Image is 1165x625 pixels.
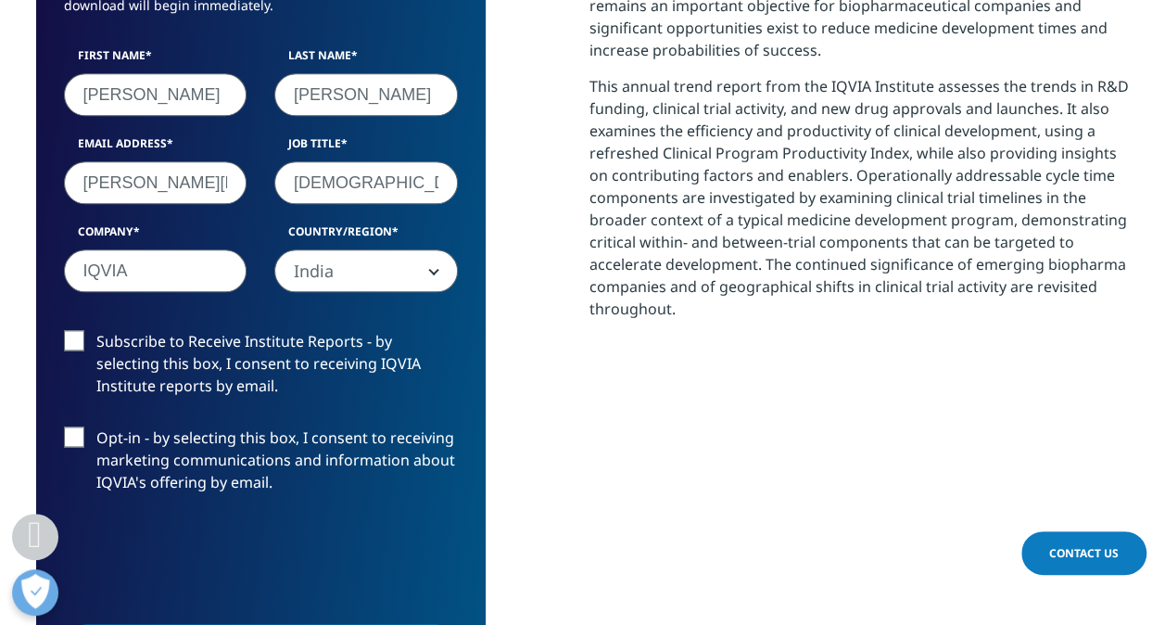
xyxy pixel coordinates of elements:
[275,250,457,293] span: India
[274,135,458,161] label: Job Title
[64,47,247,73] label: First Name
[589,75,1130,334] p: This annual trend report from the IQVIA Institute assesses the trends in R&D funding, clinical tr...
[64,523,346,595] iframe: reCAPTCHA
[1021,531,1146,575] a: Contact Us
[64,427,458,504] label: Opt-in - by selecting this box, I consent to receiving marketing communications and information a...
[1049,545,1119,561] span: Contact Us
[64,135,247,161] label: Email Address
[64,330,458,407] label: Subscribe to Receive Institute Reports - by selecting this box, I consent to receiving IQVIA Inst...
[274,249,458,292] span: India
[64,223,247,249] label: Company
[274,47,458,73] label: Last Name
[274,223,458,249] label: Country/Region
[12,569,58,616] button: Open Preferences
